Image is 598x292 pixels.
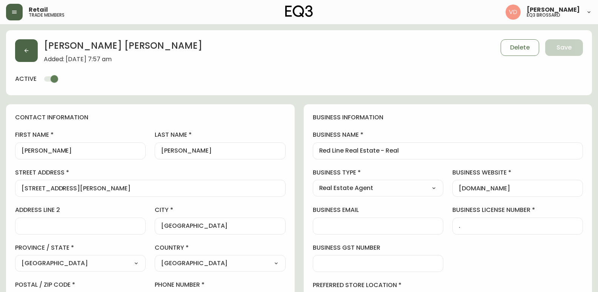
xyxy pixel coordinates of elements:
span: [PERSON_NAME] [527,7,580,13]
label: postal / zip code [15,281,146,289]
label: business name [313,131,583,139]
label: first name [15,131,146,139]
label: preferred store location [313,281,583,289]
label: country [155,244,285,252]
label: last name [155,131,285,139]
span: Retail [29,7,48,13]
label: business type [313,168,443,177]
span: Added: [DATE] 7:57 am [44,56,202,63]
label: street address [15,168,286,177]
h4: contact information [15,113,286,122]
h5: trade members [29,13,65,17]
label: business email [313,206,443,214]
h4: active [15,75,37,83]
label: phone number [155,281,285,289]
span: Delete [510,43,530,52]
input: https://www.designshop.com [459,185,576,192]
img: logo [285,5,313,17]
img: 34cbe8de67806989076631741e6a7c6b [506,5,521,20]
label: province / state [15,244,146,252]
label: business gst number [313,244,443,252]
button: Delete [501,39,539,56]
label: business license number [452,206,583,214]
label: city [155,206,285,214]
h2: [PERSON_NAME] [PERSON_NAME] [44,39,202,56]
h4: business information [313,113,583,122]
label: address line 2 [15,206,146,214]
h5: eq3 brossard [527,13,560,17]
label: business website [452,168,583,177]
